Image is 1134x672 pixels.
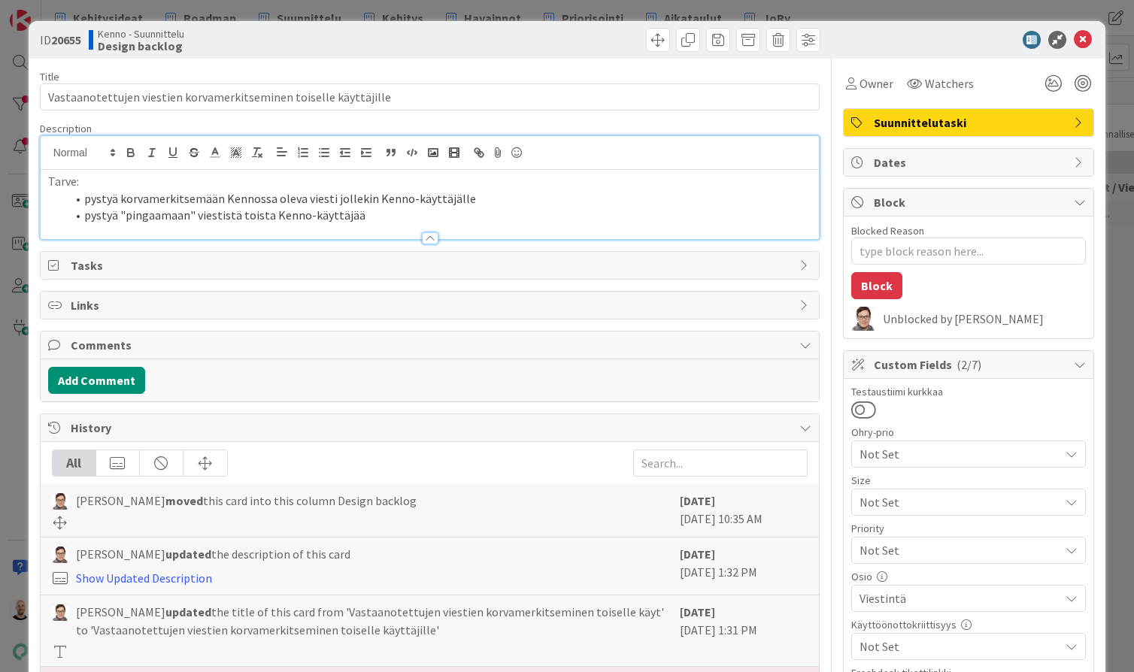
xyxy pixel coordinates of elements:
[874,193,1066,211] span: Block
[883,312,1086,325] div: Unblocked by [PERSON_NAME]
[680,603,808,658] div: [DATE] 1:31 PM
[98,40,184,52] b: Design backlog
[76,603,673,639] span: [PERSON_NAME] the title of this card from 'Vastaanotettujen viestien korvamerkitseminen toiselle ...
[957,357,981,372] span: ( 2/7 )
[851,523,1086,534] div: Priority
[680,546,715,562] b: [DATE]
[851,619,1086,630] div: Käyttöönottokriittisyys
[851,475,1086,486] div: Size
[71,336,793,354] span: Comments
[851,307,875,331] img: SM
[52,604,68,621] img: SM
[851,272,902,299] button: Block
[71,296,793,314] span: Links
[76,545,350,563] span: [PERSON_NAME] the description of this card
[165,493,203,508] b: moved
[40,83,820,110] input: type card name here...
[76,571,212,586] a: Show Updated Description
[48,173,812,190] p: Tarve:
[52,546,68,563] img: SM
[851,224,924,238] label: Blocked Reason
[53,450,96,476] div: All
[76,492,417,510] span: [PERSON_NAME] this card into this column Design backlog
[66,207,812,224] li: pystyä "pingaamaan" viestistä toista Kenno-käyttäjää
[860,74,893,92] span: Owner
[680,545,808,587] div: [DATE] 1:32 PM
[52,493,68,510] img: SM
[40,70,59,83] label: Title
[71,256,793,274] span: Tasks
[98,28,184,40] span: Kenno - Suunnittelu
[874,356,1066,374] span: Custom Fields
[165,604,211,619] b: updated
[680,493,715,508] b: [DATE]
[860,492,1052,513] span: Not Set
[851,427,1086,437] div: Ohry-prio
[66,190,812,207] li: pystyä korvamerkitsemään Kennossa oleva viesti jollekin Kenno-käyttäjälle
[680,492,808,529] div: [DATE] 10:35 AM
[851,571,1086,582] div: Osio
[860,540,1052,561] span: Not Set
[860,589,1060,607] span: Viestintä
[48,367,145,394] button: Add Comment
[40,122,92,135] span: Description
[51,32,81,47] b: 20655
[40,31,81,49] span: ID
[680,604,715,619] b: [DATE]
[925,74,974,92] span: Watchers
[71,419,793,437] span: History
[633,450,808,477] input: Search...
[860,443,1052,465] span: Not Set
[851,386,1086,397] div: Testaustiimi kurkkaa
[165,546,211,562] b: updated
[874,153,1066,171] span: Dates
[874,114,1066,132] span: Suunnittelutaski
[860,637,1060,655] span: Not Set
